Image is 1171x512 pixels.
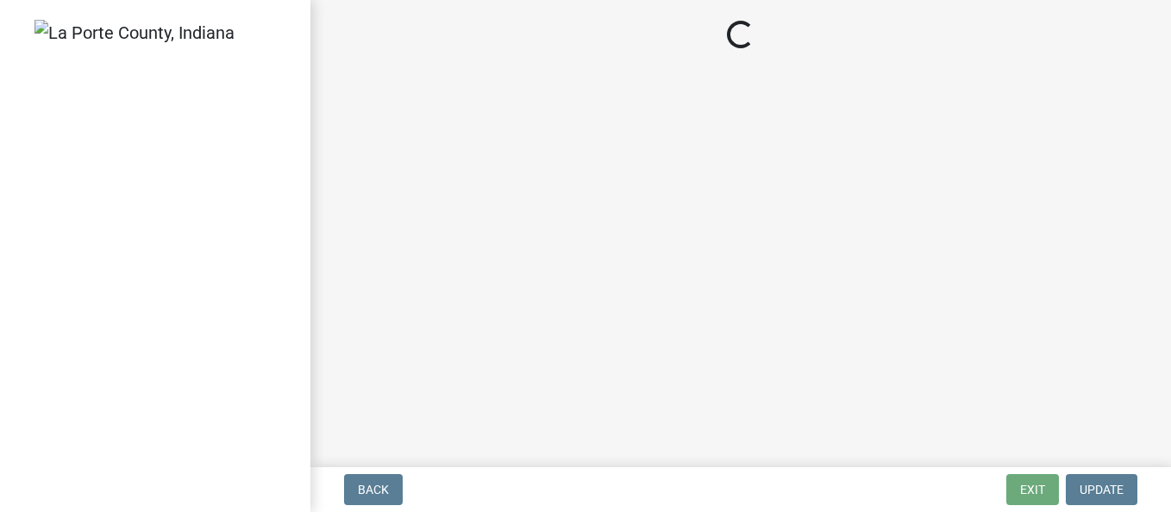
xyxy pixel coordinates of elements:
[1080,483,1124,496] span: Update
[1006,474,1059,505] button: Exit
[34,20,235,46] img: La Porte County, Indiana
[344,474,403,505] button: Back
[358,483,389,496] span: Back
[1066,474,1137,505] button: Update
